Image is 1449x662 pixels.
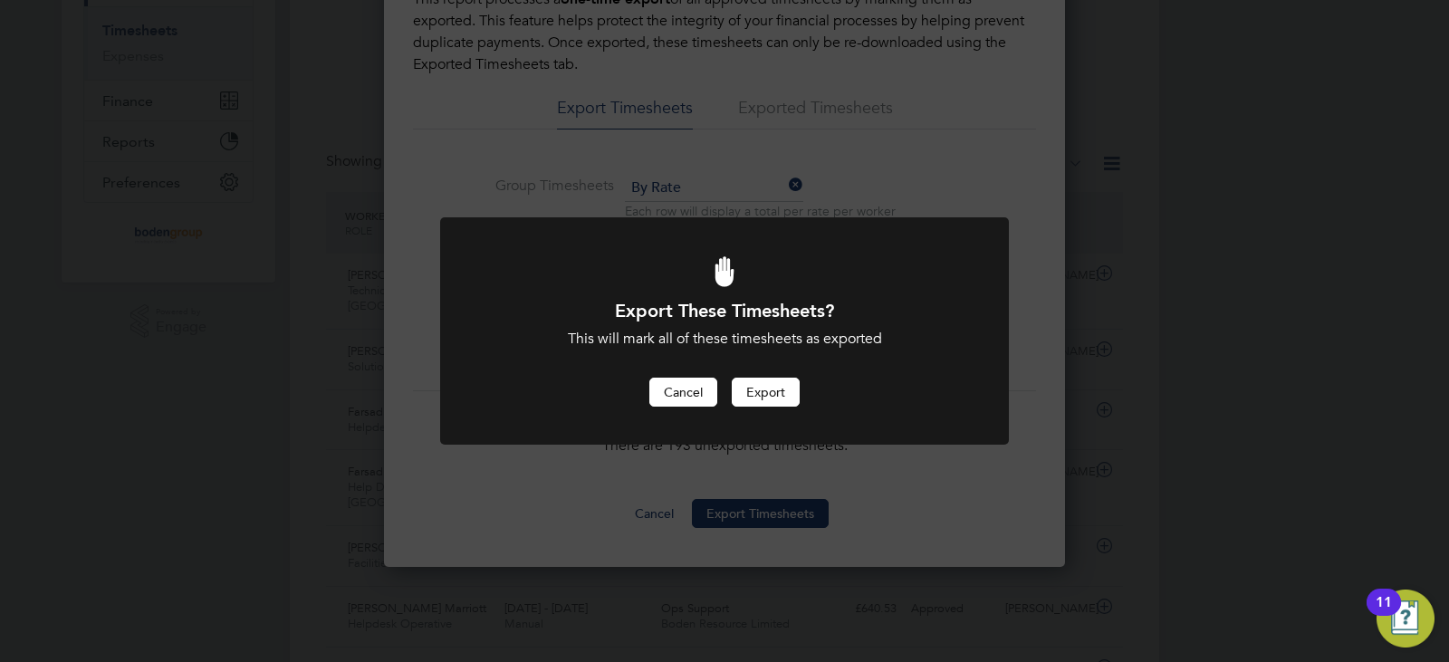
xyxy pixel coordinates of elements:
button: Export [732,378,800,407]
div: 11 [1376,602,1392,626]
h1: Export These Timesheets? [489,299,960,322]
div: This will mark all of these timesheets as exported [489,330,960,349]
button: Cancel [649,378,717,407]
button: Open Resource Center, 11 new notifications [1377,590,1435,648]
